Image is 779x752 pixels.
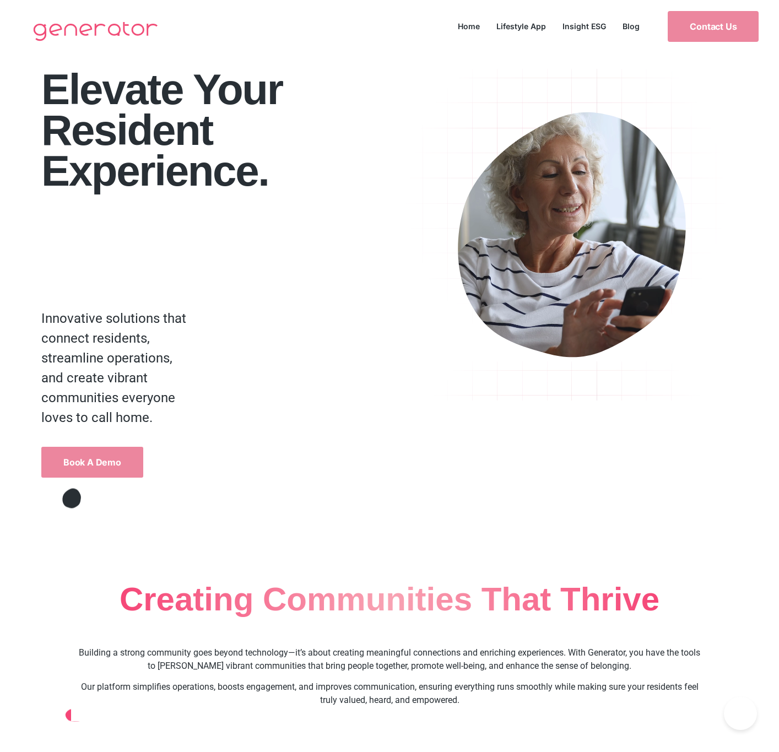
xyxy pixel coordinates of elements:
[120,572,659,625] h2: Creating Communities That Thrive
[724,697,757,730] iframe: Toggle Customer Support
[41,447,143,478] a: Book a Demo
[554,19,614,34] a: Insight ESG
[450,19,648,34] nav: Menu
[41,69,395,191] h1: Elevate your Resident Experience.
[690,22,737,31] span: Contact Us
[450,19,488,34] a: Home
[668,11,759,42] a: Contact Us
[63,458,121,467] span: Book a Demo
[77,646,703,672] p: Building a strong community goes beyond technology—it’s about creating meaningful connections and...
[614,19,648,34] a: Blog
[488,19,554,34] a: Lifestyle App
[77,680,703,707] p: Our platform simplifies operations, boosts engagement, and improves communication, ensuring every...
[41,309,188,428] p: Innovative solutions that connect residents, streamline operations, and create vibrant communitie...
